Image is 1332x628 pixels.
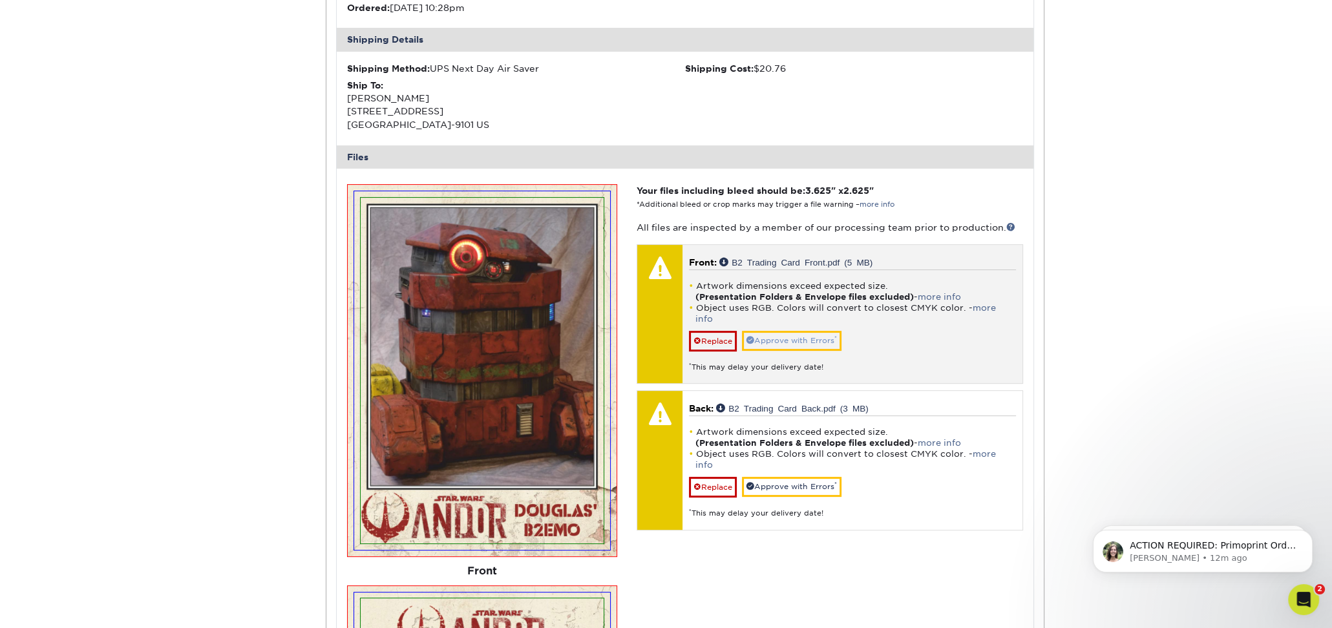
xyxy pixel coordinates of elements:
div: [PERSON_NAME] [STREET_ADDRESS] [GEOGRAPHIC_DATA]-9101 US [347,79,685,132]
a: Replace [689,331,737,351]
div: UPS Next Day Air Saver [347,62,685,75]
strong: Your files including bleed should be: " x " [637,185,874,196]
li: Object uses RGB. Colors will convert to closest CMYK color. - [689,302,1015,324]
a: B2 Trading Card Back.pdf (3 MB) [716,403,869,412]
strong: Shipping Cost: [685,63,754,74]
a: Approve with Errors* [742,331,841,351]
span: 2 [1315,584,1325,594]
iframe: Intercom notifications message [1073,503,1332,593]
a: Replace [689,477,737,497]
div: This may delay your delivery date! [689,497,1015,519]
span: Back: [689,403,714,413]
a: more info [918,438,961,448]
p: All files are inspected by a member of our processing team prior to production. [637,221,1022,234]
iframe: Intercom live chat [1288,584,1319,615]
a: more info [860,200,894,209]
p: Message from Julie, sent 12m ago [56,50,223,61]
strong: (Presentation Folders & Envelope files excluded) [695,438,914,448]
div: Front [347,557,617,585]
a: more info [695,449,996,470]
span: Front: [689,257,717,267]
strong: Ordered: [347,3,390,13]
a: Approve with Errors* [742,477,841,497]
li: Object uses RGB. Colors will convert to closest CMYK color. - [689,448,1015,470]
div: Files [337,145,1033,169]
div: This may delay your delivery date! [689,351,1015,373]
span: 3.625 [805,185,831,196]
div: Shipping Details [337,28,1033,51]
strong: Shipping Method: [347,63,430,74]
div: $20.76 [685,62,1023,75]
a: more info [918,292,961,302]
li: Artwork dimensions exceed expected size. - [689,426,1015,448]
a: more info [695,303,996,324]
li: [DATE] 10:28pm [347,1,685,14]
a: B2 Trading Card Front.pdf (5 MB) [719,257,872,266]
span: ACTION REQUIRED: Primoprint Order 251012-102877-58209 Thank you for placing your order with Primo... [56,37,222,369]
li: Artwork dimensions exceed expected size. - [689,280,1015,302]
small: *Additional bleed or crop marks may trigger a file warning – [637,200,894,209]
strong: (Presentation Folders & Envelope files excluded) [695,292,914,302]
strong: Ship To: [347,80,383,90]
span: 2.625 [843,185,869,196]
